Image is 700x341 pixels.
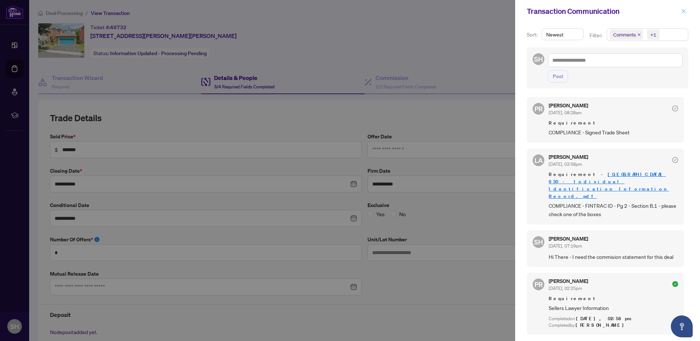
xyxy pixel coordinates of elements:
div: Completed by [549,322,678,329]
span: check-circle [672,281,678,287]
span: COMPLIANCE - Signed Trade Sheet [549,128,678,137]
h5: [PERSON_NAME] [549,279,588,284]
button: Post [548,70,568,83]
span: Requirement [549,295,678,302]
span: Requirement [549,119,678,127]
span: SH [534,237,543,247]
span: close [681,9,686,14]
span: check-circle [672,157,678,163]
button: Open asap [671,315,693,337]
span: Hi There - I need the commision statement for this deal [549,253,678,261]
h5: [PERSON_NAME] [549,236,588,241]
span: SH [534,54,543,64]
span: PR [534,104,543,114]
span: [PERSON_NAME] [576,322,628,328]
span: LA [534,155,543,165]
p: Filter: [590,31,603,39]
span: [DATE], 02:25pm [549,286,582,291]
span: check-circle [672,106,678,111]
span: Requirement - [549,171,678,200]
span: close [637,33,641,37]
span: [DATE], 02:58pm [576,315,633,322]
span: [DATE], 07:19pm [549,243,582,249]
span: Comments [613,31,636,38]
span: Newest [546,29,579,40]
span: [DATE], 03:58pm [549,161,582,167]
h5: [PERSON_NAME] [549,103,588,108]
div: Transaction Communication [527,6,679,17]
span: Comments [610,30,643,40]
span: COMPLIANCE - FINTRAC ID - Pg 2 - Section B.1 - please check one of the boxes [549,202,678,219]
p: Sort: [527,31,539,39]
a: [GEOGRAPHIC_DATA] 630 - Individual Identification Information Record.pdf [549,171,669,199]
span: [DATE], 08:28am [549,110,582,115]
span: Sellers Lawyer Information [549,304,678,312]
span: PR [534,279,543,290]
div: +1 [650,31,656,38]
div: Completed on [549,315,678,322]
h5: [PERSON_NAME] [549,154,588,160]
